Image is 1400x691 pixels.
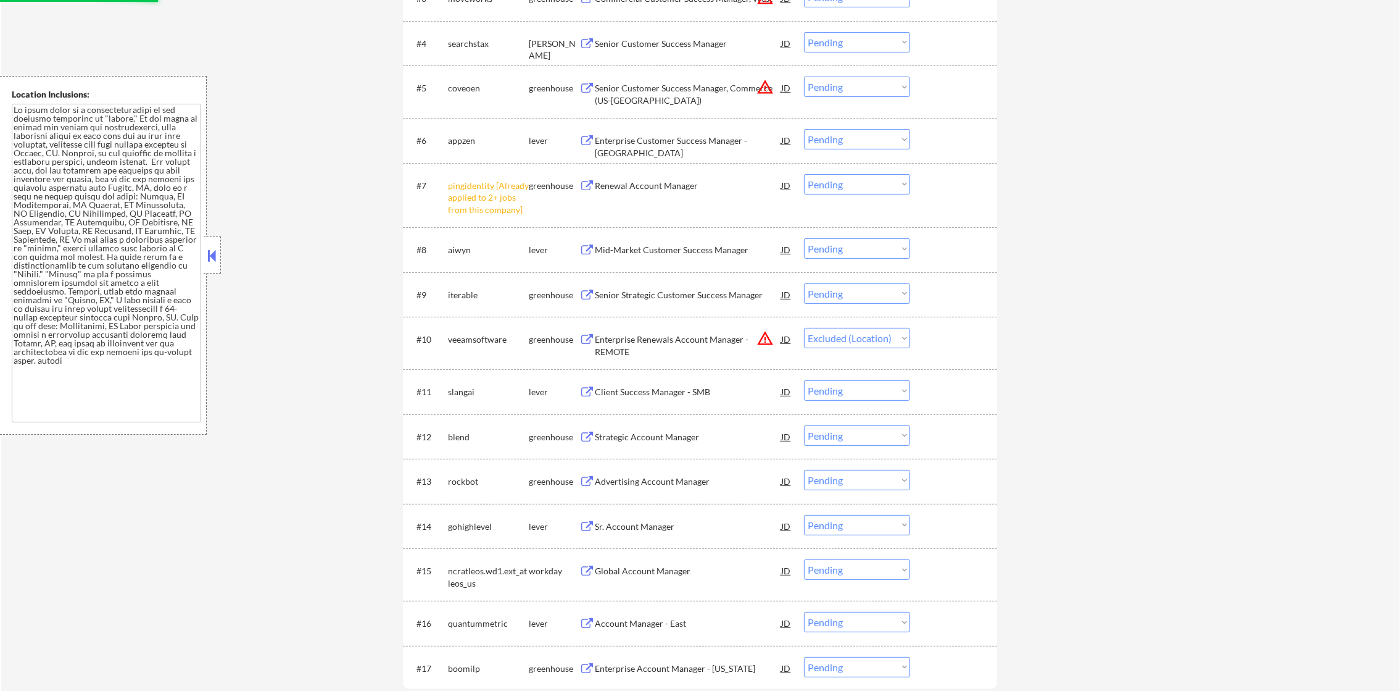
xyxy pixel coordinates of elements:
div: Senior Strategic Customer Success Manager [595,289,781,301]
div: veeamsoftware [448,333,529,346]
div: greenhouse [529,289,579,301]
div: JD [780,470,792,492]
div: JD [780,515,792,537]
div: gohighlevel [448,521,529,533]
div: lever [529,135,579,147]
div: JD [780,32,792,54]
div: greenhouse [529,663,579,675]
div: greenhouse [529,431,579,443]
div: boomilp [448,663,529,675]
div: greenhouse [529,82,579,94]
div: #8 [416,244,438,256]
div: #10 [416,333,438,346]
div: Account Manager - East [595,618,781,630]
div: JD [780,283,792,306]
div: pingidentity [Already applied to 2+ jobs from this company] [448,180,529,216]
div: quantummetric [448,618,529,630]
div: Enterprise Account Manager - [US_STATE] [595,663,781,675]
div: greenhouse [529,475,579,488]
div: JD [780,425,792,448]
div: searchstax [448,38,529,50]
div: JD [780,238,792,261]
div: JD [780,559,792,582]
div: appzen [448,135,529,147]
div: blend [448,431,529,443]
div: JD [780,657,792,679]
button: warning_amber [756,330,774,347]
div: #15 [416,565,438,577]
div: Mid-Market Customer Success Manager [595,244,781,256]
div: JD [780,129,792,151]
div: Advertising Account Manager [595,475,781,488]
div: #12 [416,431,438,443]
div: lever [529,244,579,256]
div: Global Account Manager [595,565,781,577]
div: ncratleos.wd1.ext_atleos_us [448,565,529,589]
div: lever [529,521,579,533]
div: iterable [448,289,529,301]
div: greenhouse [529,333,579,346]
button: warning_amber [756,78,774,96]
div: #13 [416,475,438,488]
div: #7 [416,180,438,192]
div: #17 [416,663,438,675]
div: #5 [416,82,438,94]
div: Enterprise Customer Success Manager - [GEOGRAPHIC_DATA] [595,135,781,159]
div: Sr. Account Manager [595,521,781,533]
div: #16 [416,618,438,630]
div: Client Success Manager - SMB [595,386,781,398]
div: Renewal Account Manager [595,180,781,192]
div: workday [529,565,579,577]
div: slangai [448,386,529,398]
div: [PERSON_NAME] [529,38,579,62]
div: #9 [416,289,438,301]
div: coveoen [448,82,529,94]
div: #6 [416,135,438,147]
div: rockbot [448,475,529,488]
div: lever [529,618,579,630]
div: Strategic Account Manager [595,431,781,443]
div: #4 [416,38,438,50]
div: Senior Customer Success Manager [595,38,781,50]
div: #14 [416,521,438,533]
div: aiwyn [448,244,529,256]
div: Location Inclusions: [12,88,202,101]
div: lever [529,386,579,398]
div: #11 [416,386,438,398]
div: greenhouse [529,180,579,192]
div: JD [780,380,792,403]
div: JD [780,612,792,634]
div: Senior Customer Success Manager, Commerce (US-[GEOGRAPHIC_DATA]) [595,82,781,106]
div: JD [780,328,792,350]
div: JD [780,77,792,99]
div: JD [780,174,792,196]
div: Enterprise Renewals Account Manager - REMOTE [595,333,781,358]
